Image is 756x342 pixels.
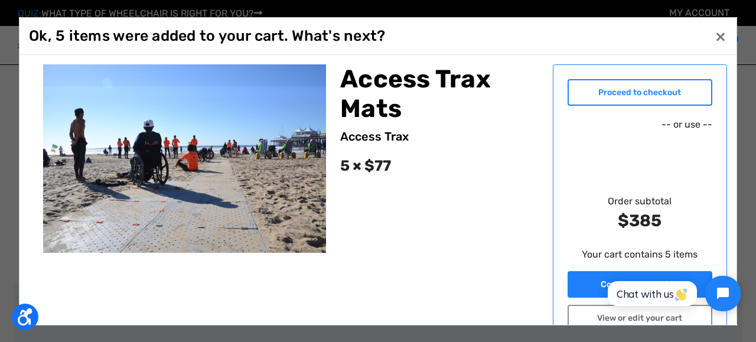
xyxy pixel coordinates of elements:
a: View or edit your cart [568,305,713,331]
p: Your cart contains 5 items [568,247,713,262]
div: 5 × $77 [340,155,538,178]
div: Access Trax [340,128,538,146]
iframe: PayPal-paypal [568,136,713,160]
a: Proceed to checkout [568,79,713,106]
a: Continue Shopping [568,271,713,298]
iframe: Tidio Chat [595,266,751,321]
strong: $385 [568,209,713,233]
h2: Access Trax Mats [340,64,538,124]
img: Access Trax Mats [43,64,326,253]
p: -- or use -- [568,118,713,132]
span: × [715,25,726,48]
div: Order subtotal [568,194,713,233]
h1: Ok, 5 items were added to your cart. What's next? [29,27,385,45]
